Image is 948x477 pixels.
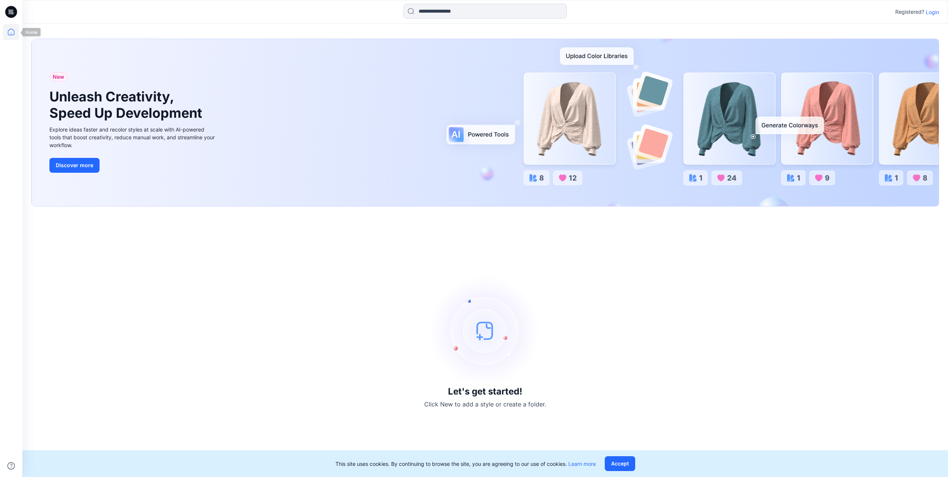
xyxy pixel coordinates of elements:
[49,126,217,149] div: Explore ideas faster and recolor styles at scale with AI-powered tools that boost creativity, red...
[895,7,924,16] p: Registered?
[448,386,522,397] h3: Let's get started!
[568,461,596,467] a: Learn more
[605,456,635,471] button: Accept
[53,72,64,81] span: New
[49,158,100,173] button: Discover more
[335,460,596,468] p: This site uses cookies. By continuing to browse the site, you are agreeing to our use of cookies.
[429,275,541,386] img: empty-state-image.svg
[926,8,939,16] p: Login
[424,400,546,409] p: Click New to add a style or create a folder.
[49,89,205,121] h1: Unleash Creativity, Speed Up Development
[49,158,217,173] a: Discover more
